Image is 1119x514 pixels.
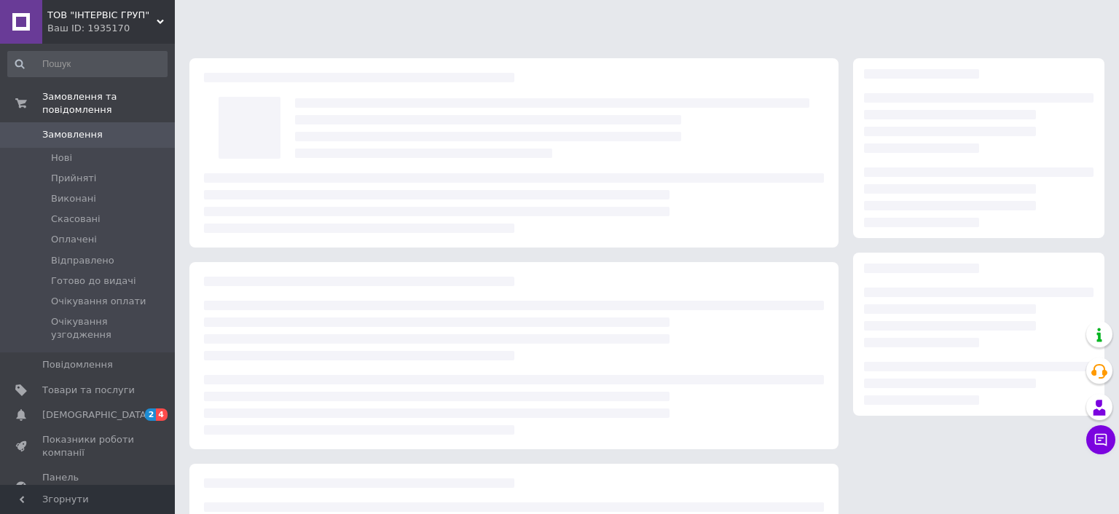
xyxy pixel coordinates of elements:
span: Прийняті [51,172,96,185]
span: Очікування оплати [51,295,146,308]
span: Скасовані [51,213,101,226]
span: Виконані [51,192,96,205]
span: [DEMOGRAPHIC_DATA] [42,408,150,422]
span: Повідомлення [42,358,113,371]
span: Замовлення та повідомлення [42,90,175,116]
span: ТОВ "ІНТЕРВІС ГРУП" [47,9,157,22]
input: Пошук [7,51,168,77]
span: Готово до видачі [51,274,136,288]
span: Відправлено [51,254,114,267]
div: Ваш ID: 1935170 [47,22,175,35]
span: Очікування узгодження [51,315,166,341]
span: 4 [156,408,168,421]
span: Панель управління [42,471,135,497]
button: Чат з покупцем [1086,425,1115,454]
span: Оплачені [51,233,97,246]
span: 2 [145,408,157,421]
span: Замовлення [42,128,103,141]
span: Нові [51,151,72,165]
span: Товари та послуги [42,384,135,397]
span: Показники роботи компанії [42,433,135,459]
